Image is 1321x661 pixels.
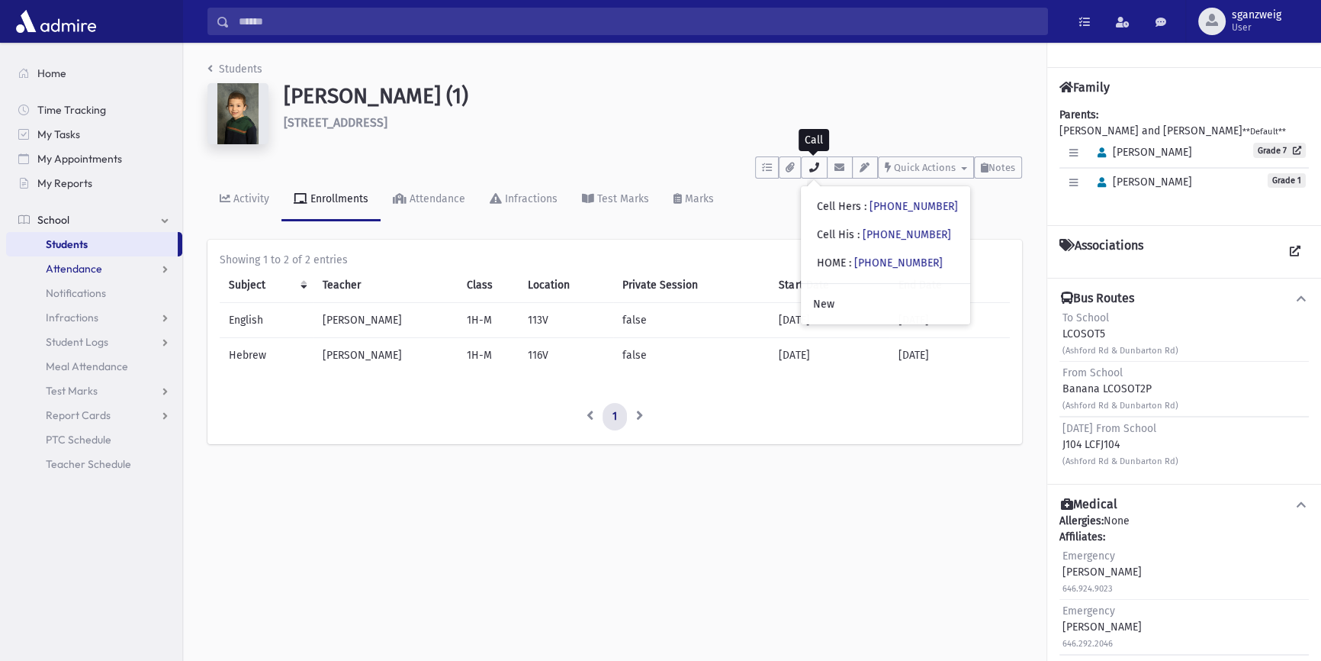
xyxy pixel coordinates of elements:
[230,8,1047,35] input: Search
[284,115,1022,130] h6: [STREET_ADDRESS]
[477,179,570,221] a: Infractions
[46,360,128,373] span: Meal Attendance
[864,200,866,213] span: :
[1062,366,1123,379] span: From School
[6,354,182,379] a: Meal Attendance
[37,103,106,117] span: Time Tracking
[1062,422,1156,435] span: [DATE] From School
[6,403,182,427] a: Report Cards
[6,330,182,354] a: Student Logs
[770,303,889,338] td: [DATE]
[1062,584,1113,594] small: 646.924.9023
[1062,605,1115,617] span: Emergency
[6,452,182,476] a: Teacher Schedule
[6,232,178,256] a: Students
[857,228,860,241] span: :
[661,179,726,221] a: Marks
[799,129,829,151] div: Call
[313,338,458,373] td: [PERSON_NAME]
[1059,291,1309,307] button: Bus Routes
[502,192,558,205] div: Infractions
[307,192,368,205] div: Enrollments
[1062,550,1115,563] span: Emergency
[1062,365,1178,413] div: Banana LCOSOT2P
[1059,514,1104,527] b: Allergies:
[6,98,182,122] a: Time Tracking
[1062,639,1113,649] small: 646.292.2046
[1062,310,1178,358] div: LCOSOT5
[1091,146,1192,159] span: [PERSON_NAME]
[849,256,851,269] span: :
[889,338,1010,373] td: [DATE]
[1062,421,1178,469] div: J104 LCFJ104
[46,286,106,300] span: Notifications
[37,176,92,190] span: My Reports
[6,427,182,452] a: PTC Schedule
[1061,291,1134,307] h4: Bus Routes
[6,208,182,232] a: School
[594,192,649,205] div: Test Marks
[6,171,182,195] a: My Reports
[613,268,770,303] th: Private Session
[46,408,111,422] span: Report Cards
[37,127,80,141] span: My Tasks
[220,338,313,373] td: Hebrew
[46,237,88,251] span: Students
[46,262,102,276] span: Attendance
[878,156,974,179] button: Quick Actions
[6,379,182,403] a: Test Marks
[6,256,182,281] a: Attendance
[974,156,1022,179] button: Notes
[1268,173,1306,188] span: Grade 1
[46,384,98,398] span: Test Marks
[458,268,519,303] th: Class
[220,268,313,303] th: Subject
[1062,603,1142,651] div: [PERSON_NAME]
[46,311,98,324] span: Infractions
[46,335,108,349] span: Student Logs
[37,66,66,80] span: Home
[682,192,714,205] div: Marks
[1232,21,1281,34] span: User
[801,290,970,318] a: New
[863,228,951,241] a: [PHONE_NUMBER]
[220,252,1010,268] div: Showing 1 to 2 of 2 entries
[1059,107,1309,213] div: [PERSON_NAME] and [PERSON_NAME]
[281,179,381,221] a: Enrollments
[6,122,182,147] a: My Tasks
[37,213,69,227] span: School
[894,162,956,173] span: Quick Actions
[46,433,111,447] span: PTC Schedule
[458,338,519,373] td: 1H-M
[1062,311,1109,324] span: To School
[1059,80,1110,95] h4: Family
[458,303,519,338] td: 1H-M
[519,338,613,373] td: 116V
[1253,143,1306,158] a: Grade 7
[207,61,262,83] nav: breadcrumb
[6,147,182,171] a: My Appointments
[1062,346,1178,356] small: (Ashford Rd & Dunbarton Rd)
[519,268,613,303] th: Location
[854,256,943,269] a: [PHONE_NUMBER]
[570,179,661,221] a: Test Marks
[37,152,122,166] span: My Appointments
[817,255,943,271] div: HOME
[1062,456,1178,466] small: (Ashford Rd & Dunbarton Rd)
[1232,9,1281,21] span: sganzweig
[613,338,770,373] td: false
[603,403,627,430] a: 1
[1062,401,1178,411] small: (Ashford Rd & Dunbarton Rd)
[817,227,951,243] div: Cell His
[313,268,458,303] th: Teacher
[1061,497,1117,513] h4: Medical
[1059,530,1105,543] b: Affiliates:
[6,61,182,85] a: Home
[1281,238,1309,266] a: View all Associations
[12,6,100,37] img: AdmirePro
[1059,238,1143,266] h4: Associations
[519,303,613,338] td: 113V
[46,457,131,471] span: Teacher Schedule
[313,303,458,338] td: [PERSON_NAME]
[817,198,958,214] div: Cell Hers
